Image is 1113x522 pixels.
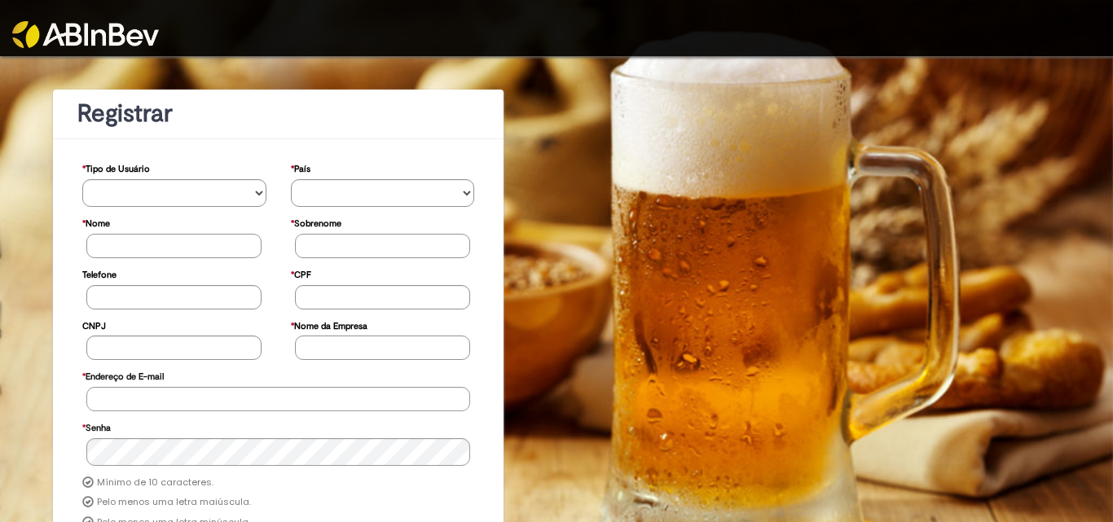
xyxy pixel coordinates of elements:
[291,261,311,285] label: CPF
[82,363,164,387] label: Endereço de E-mail
[97,476,213,489] label: Mínimo de 10 caracteres.
[82,210,110,234] label: Nome
[291,210,341,234] label: Sobrenome
[97,496,251,509] label: Pelo menos uma letra maiúscula.
[291,313,367,336] label: Nome da Empresa
[12,21,159,48] img: ABInbev-white.png
[291,156,310,179] label: País
[82,156,150,179] label: Tipo de Usuário
[77,100,479,127] h1: Registrar
[82,415,111,438] label: Senha
[82,261,117,285] label: Telefone
[82,313,106,336] label: CNPJ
